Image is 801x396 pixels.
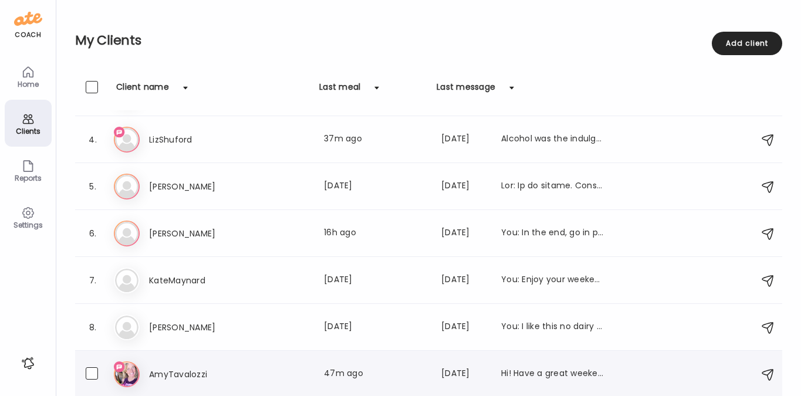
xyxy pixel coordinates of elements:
[149,133,252,147] h3: LizShuford
[441,273,487,287] div: [DATE]
[14,9,42,28] img: ate
[7,221,49,229] div: Settings
[501,367,604,381] div: Hi! Have a great weekend! I’m right there with you! It’s been a busy week and I was off [DATE] fo...
[319,81,360,100] div: Last meal
[324,180,427,194] div: [DATE]
[149,320,252,334] h3: [PERSON_NAME]
[75,32,782,49] h2: My Clients
[86,320,100,334] div: 8.
[7,80,49,88] div: Home
[116,81,169,100] div: Client name
[324,320,427,334] div: [DATE]
[149,226,252,241] h3: [PERSON_NAME]
[324,273,427,287] div: [DATE]
[501,320,604,334] div: You: I like this no dairy to make ahead and add with any protein weekdays... follow your protocol...
[86,273,100,287] div: 7.
[149,180,252,194] h3: [PERSON_NAME]
[324,133,427,147] div: 37m ago
[7,127,49,135] div: Clients
[149,367,252,381] h3: AmyTavalozzi
[501,226,604,241] div: You: In the end, go in prepped, not starving, enjoy your days and the fresh air (hopefully the we...
[441,367,487,381] div: [DATE]
[437,81,495,100] div: Last message
[7,174,49,182] div: Reports
[324,367,427,381] div: 47m ago
[441,320,487,334] div: [DATE]
[501,273,604,287] div: You: Enjoy your weekend [PERSON_NAME]. Hope the day continued to go smoothly.
[441,180,487,194] div: [DATE]
[86,133,100,147] div: 4.
[712,32,782,55] div: Add client
[86,180,100,194] div: 5.
[149,273,252,287] h3: KateMaynard
[15,30,41,40] div: coach
[441,133,487,147] div: [DATE]
[441,226,487,241] div: [DATE]
[324,226,427,241] div: 16h ago
[86,226,100,241] div: 6.
[501,133,604,147] div: Alcohol was the indulgence! I actually had 2 tequila sodas, and I have parts that feel a little g...
[501,180,604,194] div: Lor: Ip do sitame. Consectetura el sed doei te incididun ut labo etdolorem- aliqu enima min venia...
